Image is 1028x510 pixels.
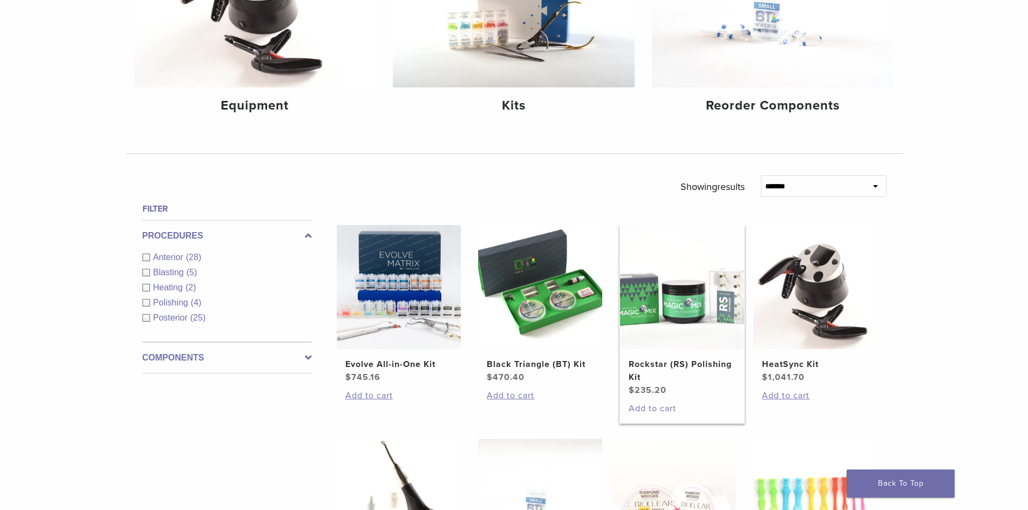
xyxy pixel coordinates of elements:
[680,175,745,198] p: Showing results
[661,96,885,115] h4: Reorder Components
[190,313,206,322] span: (25)
[753,225,877,349] img: HeatSync Kit
[753,225,879,384] a: HeatSync KitHeatSync Kit $1,041.70
[186,283,196,292] span: (2)
[345,372,351,383] span: $
[629,385,635,396] span: $
[345,358,452,371] h2: Evolve All-in-One Kit
[153,313,190,322] span: Posterior
[762,372,805,383] bdi: 1,041.70
[487,389,594,402] a: Add to cart: “Black Triangle (BT) Kit”
[620,225,744,349] img: Rockstar (RS) Polishing Kit
[142,229,312,242] label: Procedures
[186,268,197,277] span: (5)
[142,351,312,364] label: Components
[142,202,312,215] h4: Filter
[190,298,201,307] span: (4)
[487,358,594,371] h2: Black Triangle (BT) Kit
[847,470,955,498] a: Back To Top
[762,372,768,383] span: $
[153,298,191,307] span: Polishing
[762,389,869,402] a: Add to cart: “HeatSync Kit”
[143,96,367,115] h4: Equipment
[619,225,745,397] a: Rockstar (RS) Polishing KitRockstar (RS) Polishing Kit $235.20
[629,402,736,415] a: Add to cart: “Rockstar (RS) Polishing Kit”
[153,268,187,277] span: Blasting
[337,225,461,349] img: Evolve All-in-One Kit
[629,358,736,384] h2: Rockstar (RS) Polishing Kit
[487,372,525,383] bdi: 470.40
[345,389,452,402] a: Add to cart: “Evolve All-in-One Kit”
[186,253,201,262] span: (28)
[478,225,603,384] a: Black Triangle (BT) KitBlack Triangle (BT) Kit $470.40
[153,253,186,262] span: Anterior
[401,96,626,115] h4: Kits
[153,283,186,292] span: Heating
[478,225,602,349] img: Black Triangle (BT) Kit
[345,372,380,383] bdi: 745.16
[487,372,493,383] span: $
[336,225,462,384] a: Evolve All-in-One KitEvolve All-in-One Kit $745.16
[762,358,869,371] h2: HeatSync Kit
[629,385,666,396] bdi: 235.20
